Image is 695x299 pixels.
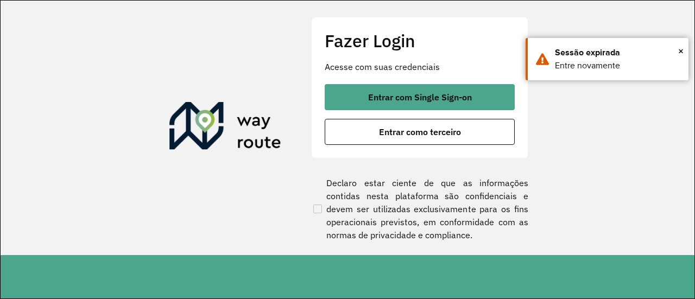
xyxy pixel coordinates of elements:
button: Close [678,43,684,59]
button: button [325,84,515,110]
div: Entre novamente [555,59,680,72]
div: Sessão expirada [555,46,680,59]
span: Entrar como terceiro [379,128,461,136]
h2: Fazer Login [325,30,515,51]
p: Acesse com suas credenciais [325,60,515,73]
label: Declaro estar ciente de que as informações contidas nesta plataforma são confidenciais e devem se... [311,176,528,241]
span: Entrar com Single Sign-on [368,93,472,101]
img: Roteirizador AmbevTech [169,102,281,154]
span: × [678,43,684,59]
button: button [325,119,515,145]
